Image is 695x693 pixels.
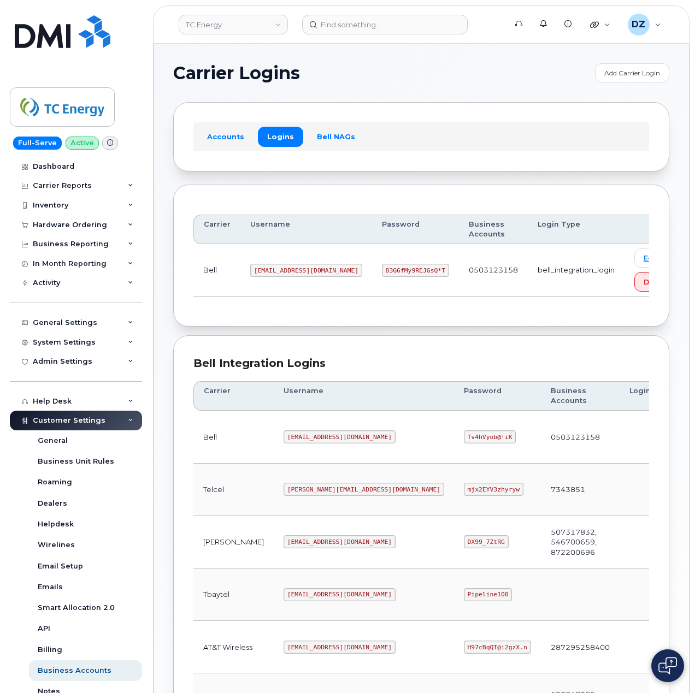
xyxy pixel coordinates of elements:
th: Username [274,381,454,411]
span: Delete [644,277,669,287]
code: [EMAIL_ADDRESS][DOMAIN_NAME] [284,588,396,601]
code: [EMAIL_ADDRESS][DOMAIN_NAME] [284,535,396,548]
code: 83G6fMy9REJGsQ*T [382,264,449,277]
td: Tbaytel [193,568,274,621]
th: Business Accounts [459,215,528,245]
th: Carrier [193,381,274,411]
code: DX99_7ZtRG [464,535,509,548]
code: [EMAIL_ADDRESS][DOMAIN_NAME] [284,641,396,654]
td: 287295258400 [541,621,620,673]
code: Tv4hVyob@!iK [464,430,516,443]
td: Telcel [193,464,274,516]
img: Open chat [658,657,677,674]
td: 0503123158 [459,244,528,297]
td: 0503123158 [541,411,620,463]
th: Login Type [528,215,625,245]
a: Logins [258,127,303,146]
code: [EMAIL_ADDRESS][DOMAIN_NAME] [284,430,396,443]
button: Delete [634,272,678,292]
code: Pipeline100 [464,588,513,601]
code: mjx2EYV3zhyryw [464,483,523,496]
td: Bell [193,411,274,463]
code: H97cBqQT@i2gzX.n [464,641,531,654]
th: Password [454,381,541,411]
th: Username [240,215,372,245]
a: Bell NAGs [308,127,364,146]
code: [PERSON_NAME][EMAIL_ADDRESS][DOMAIN_NAME] [284,483,444,496]
code: [EMAIL_ADDRESS][DOMAIN_NAME] [250,264,362,277]
th: Login Type [620,381,692,411]
th: Business Accounts [541,381,620,411]
td: AT&T Wireless [193,621,274,673]
span: Carrier Logins [173,65,300,81]
th: Password [372,215,459,245]
td: 7343851 [541,464,620,516]
a: Accounts [198,127,254,146]
a: Add Carrier Login [595,63,669,82]
td: Bell [193,244,240,297]
th: Carrier [193,215,240,245]
a: Edit [634,248,667,268]
div: Bell Integration Logins [193,356,649,371]
td: [PERSON_NAME] [193,516,274,568]
td: bell_integration_login [528,244,625,297]
td: 507317832, 546700659, 872200696 [541,516,620,568]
